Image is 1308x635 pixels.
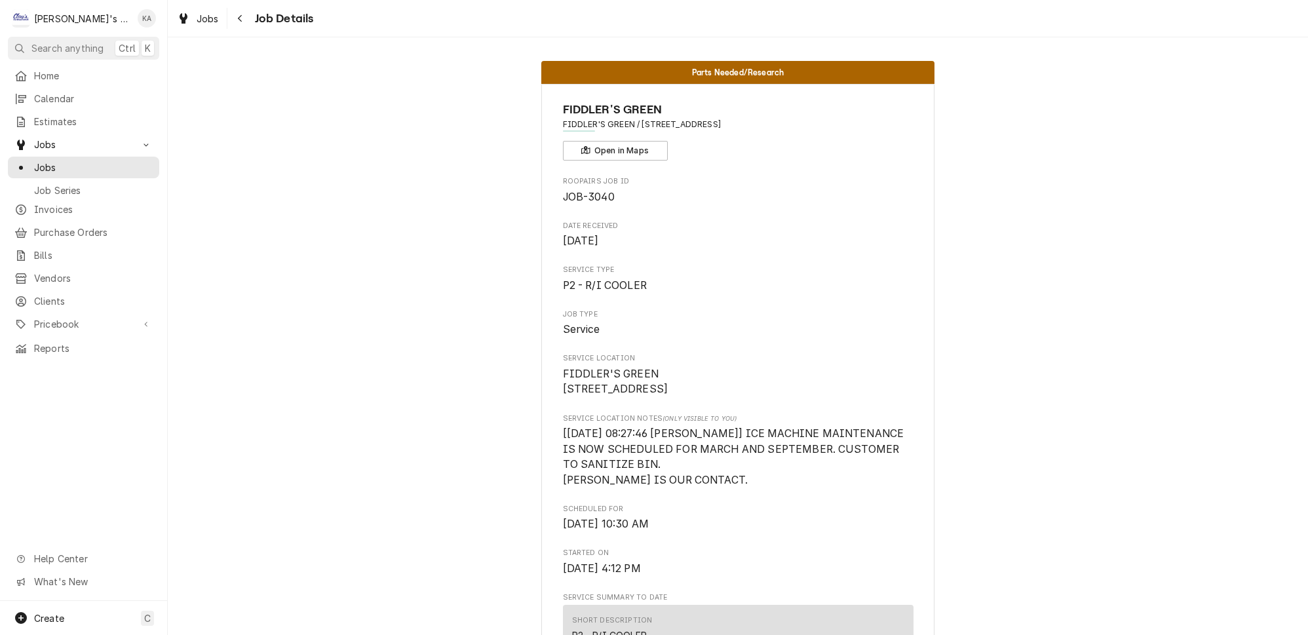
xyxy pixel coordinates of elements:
[563,119,914,130] span: Address
[8,157,159,178] a: Jobs
[563,592,914,603] span: Service Summary To Date
[34,161,153,174] span: Jobs
[31,41,104,55] span: Search anything
[563,504,914,532] div: Scheduled For
[34,613,64,624] span: Create
[563,414,914,488] div: [object Object]
[563,233,914,249] span: Date Received
[563,279,647,292] span: P2 - R/I COOLER
[8,88,159,109] a: Calendar
[8,199,159,220] a: Invoices
[144,611,151,625] span: C
[34,69,153,83] span: Home
[563,189,914,205] span: Roopairs Job ID
[8,290,159,312] a: Clients
[563,548,914,558] span: Started On
[8,244,159,266] a: Bills
[8,313,159,335] a: Go to Pricebook
[563,322,914,337] span: Job Type
[8,37,159,60] button: Search anythingCtrlK
[12,9,30,28] div: Clay's Refrigeration's Avatar
[572,615,653,626] div: Short Description
[197,12,219,26] span: Jobs
[12,9,30,28] div: C
[230,8,251,29] button: Navigate back
[8,221,159,243] a: Purchase Orders
[8,571,159,592] a: Go to What's New
[563,366,914,397] span: Service Location
[172,8,224,29] a: Jobs
[34,92,153,106] span: Calendar
[563,368,668,396] span: FIDDLER'S GREEN [STREET_ADDRESS]
[541,61,934,84] div: Status
[563,414,914,424] span: Service Location Notes
[563,176,914,204] div: Roopairs Job ID
[563,101,914,119] span: Name
[138,9,156,28] div: Korey Austin's Avatar
[563,265,914,275] span: Service Type
[8,111,159,132] a: Estimates
[563,235,599,247] span: [DATE]
[563,323,600,336] span: Service
[8,337,159,359] a: Reports
[8,548,159,569] a: Go to Help Center
[34,575,151,588] span: What's New
[692,68,784,77] span: Parts Needed/Research
[34,183,153,197] span: Job Series
[8,180,159,201] a: Job Series
[563,518,649,530] span: [DATE] 10:30 AM
[34,294,153,308] span: Clients
[563,426,914,488] span: [object Object]
[8,267,159,289] a: Vendors
[563,427,907,486] span: [[DATE] 08:27:46 [PERSON_NAME]] ICE MACHINE MAINTENANCE IS NOW SCHEDULED FOR MARCH AND SEPTEMBER....
[119,41,136,55] span: Ctrl
[34,552,151,566] span: Help Center
[34,202,153,216] span: Invoices
[563,221,914,231] span: Date Received
[663,415,737,422] span: (Only Visible to You)
[563,191,615,203] span: JOB-3040
[251,10,314,28] span: Job Details
[563,265,914,293] div: Service Type
[138,9,156,28] div: KA
[8,134,159,155] a: Go to Jobs
[563,141,668,161] button: Open in Maps
[34,115,153,128] span: Estimates
[34,225,153,239] span: Purchase Orders
[34,341,153,355] span: Reports
[563,548,914,576] div: Started On
[563,504,914,514] span: Scheduled For
[563,309,914,337] div: Job Type
[8,65,159,87] a: Home
[563,309,914,320] span: Job Type
[34,248,153,262] span: Bills
[563,562,641,575] span: [DATE] 4:12 PM
[34,317,133,331] span: Pricebook
[563,353,914,364] span: Service Location
[145,41,151,55] span: K
[563,561,914,577] span: Started On
[563,101,914,161] div: Client Information
[34,12,130,26] div: [PERSON_NAME]'s Refrigeration
[563,353,914,397] div: Service Location
[563,516,914,532] span: Scheduled For
[34,271,153,285] span: Vendors
[563,278,914,294] span: Service Type
[563,221,914,249] div: Date Received
[563,176,914,187] span: Roopairs Job ID
[34,138,133,151] span: Jobs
